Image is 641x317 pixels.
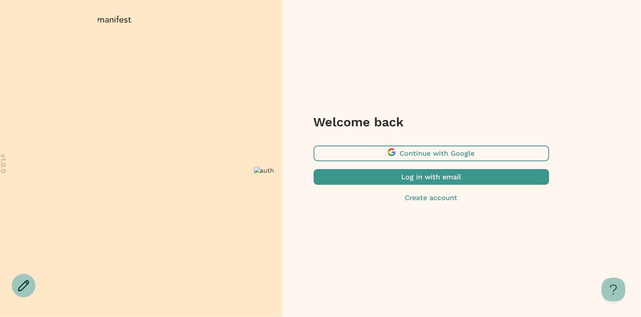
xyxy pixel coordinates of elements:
[314,146,549,161] button: Continue with Google
[314,193,549,203] button: Create account
[602,278,625,301] iframe: Help Scout Beacon - Open
[254,167,274,174] img: auth
[314,169,549,185] button: Log in with email
[314,114,549,130] h3: Welcome back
